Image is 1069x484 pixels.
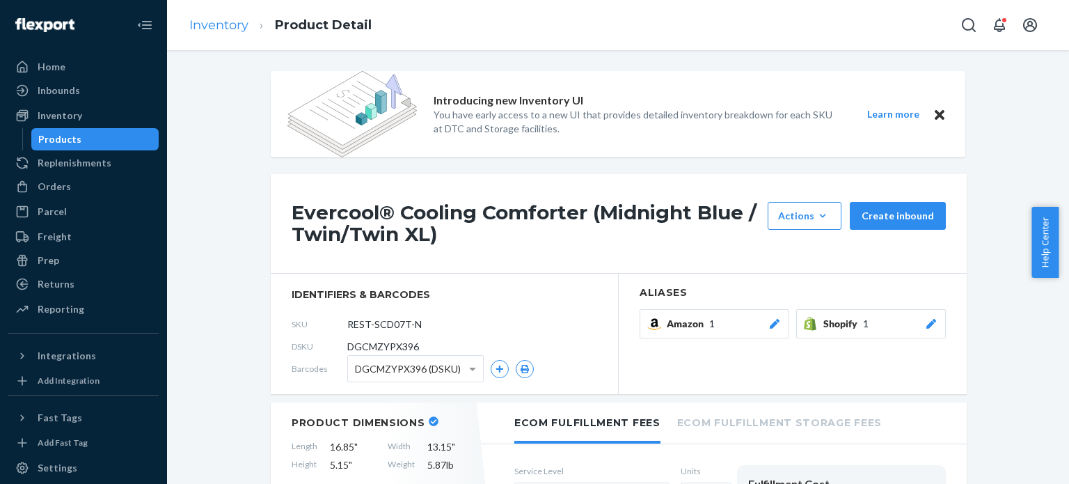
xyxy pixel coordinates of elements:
[1031,207,1059,278] button: Help Center
[38,277,74,291] div: Returns
[38,253,59,267] div: Prep
[427,458,473,472] span: 5.87 lb
[347,340,419,354] span: DGCMZYPX396
[796,309,946,338] button: Shopify1
[8,56,159,78] a: Home
[38,60,65,74] div: Home
[768,202,841,230] button: Actions
[131,11,159,39] button: Close Navigation
[677,403,882,441] li: Ecom Fulfillment Storage Fees
[8,298,159,320] a: Reporting
[8,226,159,248] a: Freight
[640,309,789,338] button: Amazon1
[38,109,82,123] div: Inventory
[189,17,248,33] a: Inventory
[823,317,863,331] span: Shopify
[667,317,709,331] span: Amazon
[434,108,841,136] p: You have early access to a new UI that provides detailed inventory breakdown for each SKU at DTC ...
[330,440,375,454] span: 16.85
[778,209,831,223] div: Actions
[8,373,159,389] a: Add Integration
[931,106,949,123] button: Close
[514,403,660,444] li: Ecom Fulfillment Fees
[287,71,417,157] img: new-reports-banner-icon.82668bd98b6a51aee86340f2a7b77ae3.png
[452,441,455,453] span: "
[292,288,597,302] span: identifiers & barcodes
[681,465,726,477] label: Units
[985,11,1013,39] button: Open notifications
[15,18,74,32] img: Flexport logo
[38,84,80,97] div: Inbounds
[8,79,159,102] a: Inbounds
[292,341,347,352] span: DSKU
[38,132,81,146] div: Products
[8,407,159,429] button: Fast Tags
[354,441,358,453] span: "
[292,458,317,472] span: Height
[8,249,159,272] a: Prep
[38,205,67,219] div: Parcel
[38,375,100,387] div: Add Integration
[292,440,317,454] span: Length
[8,152,159,174] a: Replenishments
[427,440,473,454] span: 13.15
[38,411,82,425] div: Fast Tags
[38,180,71,194] div: Orders
[850,202,946,230] button: Create inbound
[8,273,159,295] a: Returns
[38,156,111,170] div: Replenishments
[858,106,928,123] button: Learn more
[1016,11,1044,39] button: Open account menu
[640,288,946,298] h2: Aliases
[8,457,159,479] a: Settings
[355,357,461,381] span: DGCMZYPX396 (DSKU)
[38,461,77,475] div: Settings
[8,345,159,367] button: Integrations
[38,302,84,316] div: Reporting
[38,437,88,448] div: Add Fast Tag
[8,175,159,198] a: Orders
[178,5,383,46] ol: breadcrumbs
[292,363,347,375] span: Barcodes
[955,11,983,39] button: Open Search Box
[863,317,869,331] span: 1
[28,10,78,22] span: Support
[292,416,425,429] h2: Product Dimensions
[292,202,761,245] h1: Evercool® Cooling Comforter (Midnight Blue / Twin/Twin XL)
[292,318,347,330] span: SKU
[38,349,96,363] div: Integrations
[330,458,375,472] span: 5.15
[38,230,72,244] div: Freight
[514,465,670,477] label: Service Level
[349,459,352,471] span: "
[275,17,372,33] a: Product Detail
[8,435,159,451] a: Add Fast Tag
[8,201,159,223] a: Parcel
[388,440,415,454] span: Width
[388,458,415,472] span: Weight
[709,317,715,331] span: 1
[31,128,159,150] a: Products
[434,93,583,109] p: Introducing new Inventory UI
[8,104,159,127] a: Inventory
